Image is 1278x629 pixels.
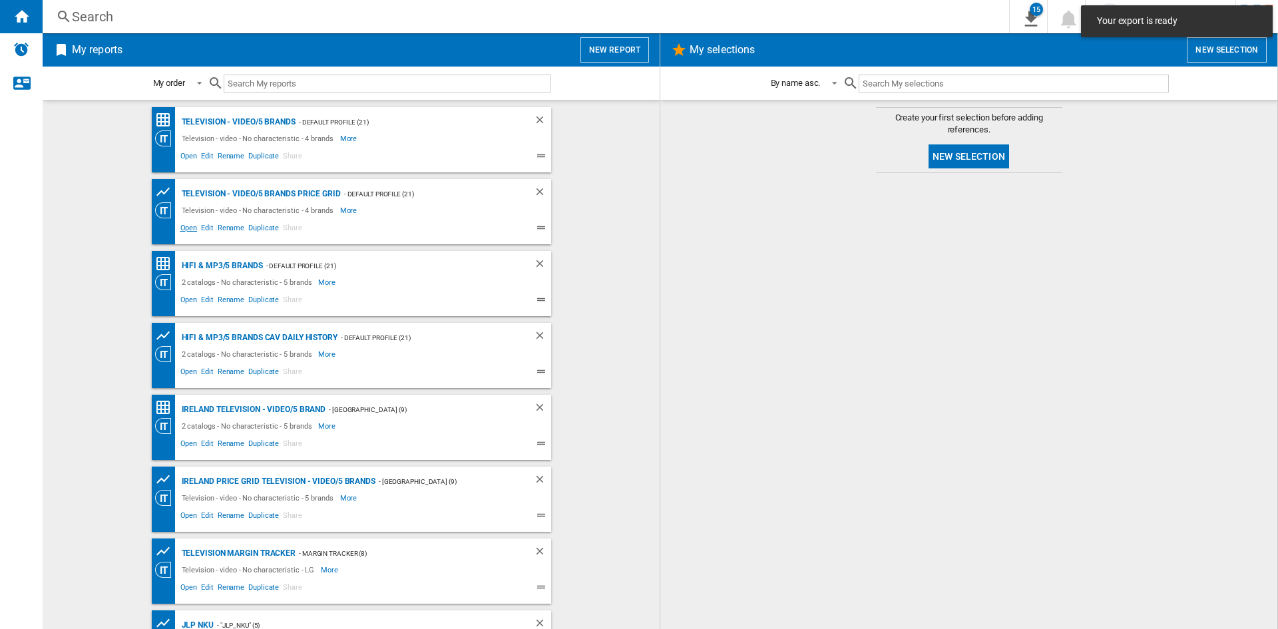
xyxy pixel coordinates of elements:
span: Open [178,150,200,166]
span: More [321,562,340,578]
span: Open [178,581,200,597]
span: Share [281,581,304,597]
span: More [318,418,337,434]
span: Open [178,222,200,238]
span: Rename [216,365,246,381]
span: More [340,490,359,506]
div: 15 [1030,3,1043,16]
span: Your export is ready [1093,15,1261,28]
button: New report [580,37,649,63]
div: Product prices grid [155,327,178,344]
div: Search [72,7,974,26]
div: Category View [155,418,178,434]
span: Duplicate [246,365,281,381]
button: New selection [929,144,1009,168]
div: IRELAND Price grid Television - video/5 brands [178,473,375,490]
span: Open [178,509,200,525]
div: 2 catalogs - No characteristic - 5 brands [178,418,319,434]
span: Duplicate [246,581,281,597]
span: Duplicate [246,150,281,166]
div: Category View [155,346,178,362]
div: 2 catalogs - No characteristic - 5 brands [178,274,319,290]
div: Delete [534,545,551,562]
div: - Default profile (21) [337,329,507,346]
h2: My selections [687,37,757,63]
div: Delete [534,186,551,202]
span: More [340,130,359,146]
div: Delete [534,329,551,346]
h2: My reports [69,37,125,63]
input: Search My reports [224,75,551,93]
span: Rename [216,294,246,310]
div: - [GEOGRAPHIC_DATA] (9) [325,401,507,418]
span: Open [178,294,200,310]
span: Edit [199,581,216,597]
span: Share [281,150,304,166]
div: My order [153,78,185,88]
span: More [318,346,337,362]
span: Rename [216,222,246,238]
div: Category View [155,490,178,506]
span: Rename [216,437,246,453]
div: Product prices grid [155,471,178,488]
div: Television - video - No characteristic - LG [178,562,321,578]
div: Product prices grid [155,543,178,560]
span: Open [178,437,200,453]
div: Category View [155,130,178,146]
div: - Default profile (21) [263,258,507,274]
div: Category View [155,274,178,290]
div: Delete [534,114,551,130]
span: Share [281,365,304,381]
span: Rename [216,509,246,525]
span: Duplicate [246,294,281,310]
div: - Default profile (21) [341,186,507,202]
div: Product prices grid [155,184,178,200]
span: Share [281,294,304,310]
div: Category View [155,562,178,578]
div: Delete [534,473,551,490]
div: IRELAND Television - video/5 brand [178,401,326,418]
span: Rename [216,581,246,597]
div: - Default profile (21) [296,114,507,130]
span: Edit [199,222,216,238]
input: Search My selections [859,75,1168,93]
div: Category View [155,202,178,218]
div: Price Matrix [155,256,178,272]
span: Open [178,365,200,381]
div: Delete [534,258,551,274]
span: Edit [199,294,216,310]
span: Duplicate [246,222,281,238]
div: 2 catalogs - No characteristic - 5 brands [178,346,319,362]
span: Share [281,222,304,238]
div: Television - video/5 brands [178,114,296,130]
div: Television - video/5 brands price grid [178,186,341,202]
span: Edit [199,437,216,453]
div: - margin tracker (8) [296,545,507,562]
span: Share [281,509,304,525]
span: Create your first selection before adding references. [876,112,1062,136]
span: Edit [199,365,216,381]
span: Duplicate [246,437,281,453]
span: Edit [199,150,216,166]
div: Television - video - No characteristic - 4 brands [178,130,340,146]
button: New selection [1187,37,1267,63]
span: Rename [216,150,246,166]
img: alerts-logo.svg [13,41,29,57]
span: More [340,202,359,218]
div: Television - video - No characteristic - 4 brands [178,202,340,218]
div: By name asc. [771,78,821,88]
div: Television - video - No characteristic - 5 brands [178,490,340,506]
span: Edit [199,509,216,525]
div: - [GEOGRAPHIC_DATA] (9) [375,473,507,490]
span: More [318,274,337,290]
span: Duplicate [246,509,281,525]
div: Hifi & mp3/5 brands [178,258,263,274]
div: Delete [534,401,551,418]
div: Price Matrix [155,399,178,416]
div: Television margin tracker [178,545,296,562]
div: Hifi & mp3/5 brands CAV Daily History [178,329,337,346]
span: Share [281,437,304,453]
div: Price Matrix [155,112,178,128]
